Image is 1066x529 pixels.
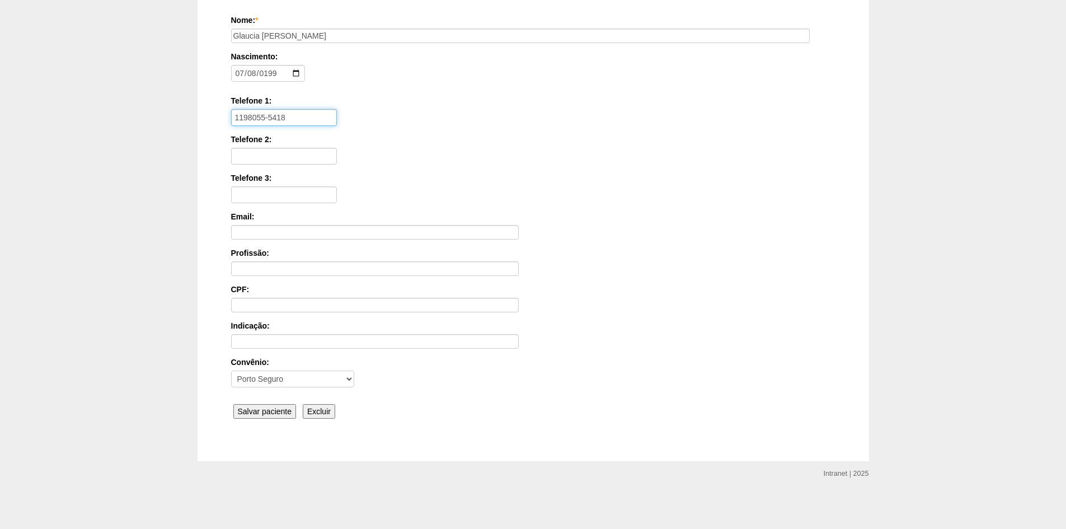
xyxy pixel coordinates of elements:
label: Telefone 3: [231,172,835,184]
label: Indicação: [231,320,835,331]
label: Profissão: [231,247,835,259]
label: Email: [231,211,835,222]
input: Excluir [303,404,335,419]
div: Intranet | 2025 [824,468,869,479]
label: Convênio: [231,357,835,368]
label: Telefone 2: [231,134,835,145]
label: CPF: [231,284,835,295]
label: Nome: [231,15,835,26]
label: Nascimento: [231,51,832,62]
label: Telefone 1: [231,95,835,106]
input: Salvar paciente [233,404,297,419]
span: Este campo é obrigatório. [255,16,258,25]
